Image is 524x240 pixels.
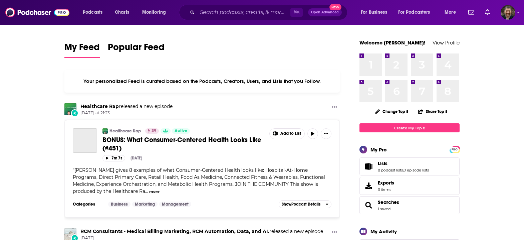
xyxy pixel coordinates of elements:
span: Logged in as vincegalloro [501,5,515,20]
button: open menu [440,7,464,18]
button: Open AdvancedNew [308,8,342,16]
div: My Activity [370,228,397,235]
div: [DATE] [130,156,142,160]
img: Podchaser - Follow, Share and Rate Podcasts [5,6,69,19]
span: New [329,4,341,10]
span: Monitoring [142,8,166,17]
button: more [149,189,160,195]
a: Healthcare Rap [80,103,119,109]
button: Share Top 8 [418,105,448,118]
span: For Podcasters [398,8,430,17]
input: Search podcasts, credits, & more... [197,7,290,18]
button: ShowPodcast Details [279,200,331,208]
button: open menu [78,7,111,18]
span: Popular Feed [108,41,165,57]
a: Healthcare Rap [109,128,141,134]
span: 39 [152,128,156,134]
h3: Categories [73,202,103,207]
a: BONUS: What Consumer-Centered Health Looks Like (#451) [73,128,97,153]
span: BONUS: What Consumer-Centered Health Looks Like (#451) [102,136,261,152]
button: Show More Button [329,228,340,237]
a: 8 podcast lists [378,168,403,172]
span: Open Advanced [311,11,339,14]
a: PRO [451,147,459,152]
span: My Feed [64,41,100,57]
span: " [73,167,325,194]
span: , [403,168,404,172]
a: Exports [359,177,460,195]
button: open menu [394,7,440,18]
a: Business [108,202,130,207]
span: Podcasts [83,8,102,17]
a: Charts [110,7,133,18]
span: Active [175,128,187,134]
a: Searches [362,201,375,210]
button: Show More Button [321,128,331,139]
span: ⌘ K [290,8,303,17]
span: Add to List [280,131,301,136]
div: New Episode [71,109,78,117]
a: My Feed [64,41,100,58]
a: Active [172,128,190,134]
span: Charts [115,8,129,17]
button: open menu [138,7,175,18]
img: Healthcare Rap [64,103,76,115]
button: open menu [356,7,396,18]
a: 0 episode lists [404,168,429,172]
a: 39 [145,128,159,134]
a: Lists [378,160,429,166]
a: Management [159,202,191,207]
button: Change Top 8 [371,107,413,116]
a: Show notifications dropdown [482,7,493,18]
h3: released a new episode [80,228,323,235]
span: Exports [362,181,375,191]
span: ... [145,188,148,194]
span: 3 items [378,187,394,192]
a: RCM Consultants - Medical Billing Marketing, RCM Automation, Data, and AI. [80,228,269,234]
h3: released a new episode [80,103,173,110]
a: View Profile [433,39,460,46]
button: 7m 7s [102,155,125,161]
button: Show profile menu [501,5,515,20]
div: Your personalized Feed is curated based on the Podcasts, Creators, Users, and Lists that you Follow. [64,70,340,93]
span: More [445,8,456,17]
span: [DATE] at 21:23 [80,110,173,116]
span: For Business [361,8,387,17]
a: Marketing [132,202,158,207]
span: Show Podcast Details [282,202,320,207]
span: Exports [378,180,394,186]
div: Search podcasts, credits, & more... [185,5,354,20]
a: Show notifications dropdown [466,7,477,18]
span: Lists [378,160,387,166]
button: Show More Button [329,103,340,112]
a: Create My Top 8 [359,123,460,132]
a: Searches [378,199,399,205]
button: Show More Button [270,129,304,139]
a: 1 saved [378,207,390,211]
img: User Profile [501,5,515,20]
a: Welcome [PERSON_NAME]! [359,39,426,46]
a: Popular Feed [108,41,165,58]
span: [PERSON_NAME] gives 8 examples of what Consumer-Centered Health looks like: Hospital-At-Home Prog... [73,167,325,194]
span: Searches [359,196,460,214]
a: Lists [362,162,375,171]
span: Lists [359,157,460,175]
div: My Pro [370,146,387,153]
a: BONUS: What Consumer-Centered Health Looks Like (#451) [102,136,265,152]
img: Healthcare Rap [102,128,108,134]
